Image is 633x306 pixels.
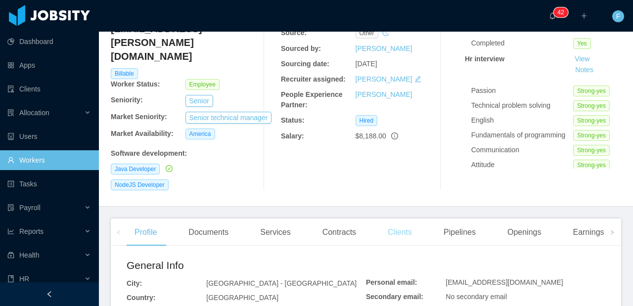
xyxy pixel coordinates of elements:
[111,96,143,104] b: Seniority:
[7,150,91,170] a: icon: userWorkers
[127,219,165,246] div: Profile
[111,130,174,137] b: Market Availability:
[471,160,573,170] div: Attitude
[356,28,378,39] span: other
[315,219,364,246] div: Contracts
[446,293,507,301] span: No secondary email
[391,132,398,139] span: info-circle
[471,100,573,111] div: Technical problem solving
[581,12,588,19] i: icon: plus
[185,79,220,90] span: Employee
[436,219,484,246] div: Pipelines
[19,227,44,235] span: Reports
[127,279,142,287] b: City:
[111,149,187,157] b: Software development :
[281,132,304,140] b: Salary:
[111,8,260,63] h4: [PERSON_NAME][EMAIL_ADDRESS][PERSON_NAME][DOMAIN_NAME]
[573,100,610,111] span: Strong-yes
[471,130,573,140] div: Fundamentals of programming
[127,258,366,273] h2: General Info
[7,275,14,282] i: icon: book
[573,145,610,156] span: Strong-yes
[111,80,160,88] b: Worker Status:
[571,64,597,76] button: Notes
[414,76,421,83] i: icon: edit
[573,130,610,141] span: Strong-yes
[471,145,573,155] div: Communication
[19,275,29,283] span: HR
[380,219,420,246] div: Clients
[19,109,49,117] span: Allocation
[471,86,573,96] div: Passion
[7,127,91,146] a: icon: robotUsers
[111,164,160,175] span: Java Developer
[281,90,343,109] b: People Experience Partner:
[19,204,41,212] span: Payroll
[573,38,591,49] span: Yes
[571,55,593,63] a: View
[573,86,610,96] span: Strong-yes
[573,160,610,171] span: Strong-yes
[252,219,298,246] div: Services
[616,10,621,22] span: F
[610,230,615,235] i: icon: right
[553,7,568,17] sup: 42
[7,109,14,116] i: icon: solution
[185,95,213,107] button: Senior
[366,293,423,301] b: Secondary email:
[356,75,412,83] a: [PERSON_NAME]
[281,75,346,83] b: Recruiter assigned:
[7,228,14,235] i: icon: line-chart
[206,294,278,302] span: [GEOGRAPHIC_DATA]
[7,55,91,75] a: icon: appstoreApps
[111,179,169,190] span: NodeJS Developer
[7,79,91,99] a: icon: auditClients
[164,165,173,173] a: icon: check-circle
[356,115,378,126] span: Hired
[573,115,610,126] span: Strong-yes
[7,204,14,211] i: icon: file-protect
[465,55,504,63] strong: Hr interview
[181,219,236,246] div: Documents
[281,60,329,68] b: Sourcing date:
[19,251,39,259] span: Health
[499,219,549,246] div: Openings
[446,278,563,286] span: [EMAIL_ADDRESS][DOMAIN_NAME]
[356,90,412,98] a: [PERSON_NAME]
[356,44,412,52] a: [PERSON_NAME]
[166,165,173,172] i: icon: check-circle
[356,132,386,140] span: $8,188.00
[281,44,321,52] b: Sourced by:
[561,7,564,17] p: 2
[7,174,91,194] a: icon: profileTasks
[7,252,14,259] i: icon: medicine-box
[111,113,167,121] b: Market Seniority:
[471,38,573,48] div: Completed
[127,294,155,302] b: Country:
[7,32,91,51] a: icon: pie-chartDashboard
[281,29,307,37] b: Source:
[185,129,215,139] span: America
[471,115,573,126] div: English
[366,278,417,286] b: Personal email:
[185,112,272,124] button: Senior technical manager
[281,116,304,124] b: Status:
[356,60,377,68] span: [DATE]
[206,279,357,287] span: [GEOGRAPHIC_DATA] - [GEOGRAPHIC_DATA]
[557,7,561,17] p: 4
[116,230,121,235] i: icon: left
[549,12,556,19] i: icon: bell
[382,29,389,36] i: icon: history
[111,68,138,79] span: Billable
